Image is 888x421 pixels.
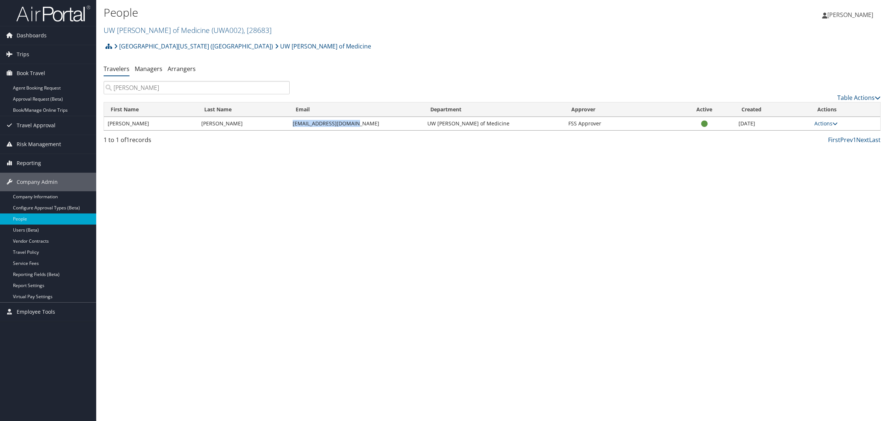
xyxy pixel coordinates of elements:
[104,5,622,20] h1: People
[17,173,58,191] span: Company Admin
[126,136,129,144] span: 1
[735,117,810,130] td: [DATE]
[104,135,290,148] div: 1 to 1 of records
[853,136,856,144] a: 1
[168,65,196,73] a: Arrangers
[674,102,735,117] th: Active: activate to sort column ascending
[17,26,47,45] span: Dashboards
[104,65,129,73] a: Travelers
[243,25,272,35] span: , [ 28683 ]
[104,25,272,35] a: UW [PERSON_NAME] of Medicine
[17,45,29,64] span: Trips
[869,136,881,144] a: Last
[135,65,162,73] a: Managers
[837,94,881,102] a: Table Actions
[198,102,289,117] th: Last Name: activate to sort column ascending
[104,117,198,130] td: [PERSON_NAME]
[827,11,873,19] span: [PERSON_NAME]
[104,81,290,94] input: Search
[17,154,41,172] span: Reporting
[212,25,243,35] span: ( UWA002 )
[289,117,424,130] td: [EMAIL_ADDRESS][DOMAIN_NAME]
[198,117,289,130] td: [PERSON_NAME]
[814,120,838,127] a: Actions
[17,135,61,154] span: Risk Management
[565,102,674,117] th: Approver
[17,64,45,82] span: Book Travel
[735,102,810,117] th: Created: activate to sort column ascending
[275,39,371,54] a: UW [PERSON_NAME] of Medicine
[17,116,55,135] span: Travel Approval
[811,102,880,117] th: Actions
[289,102,424,117] th: Email: activate to sort column ascending
[828,136,840,144] a: First
[822,4,881,26] a: [PERSON_NAME]
[104,102,198,117] th: First Name: activate to sort column ascending
[840,136,853,144] a: Prev
[565,117,674,130] td: FSS Approver
[17,303,55,321] span: Employee Tools
[424,102,565,117] th: Department: activate to sort column ascending
[16,5,90,22] img: airportal-logo.png
[424,117,565,130] td: UW [PERSON_NAME] of Medicine
[856,136,869,144] a: Next
[114,39,273,54] a: [GEOGRAPHIC_DATA][US_STATE] ([GEOGRAPHIC_DATA])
